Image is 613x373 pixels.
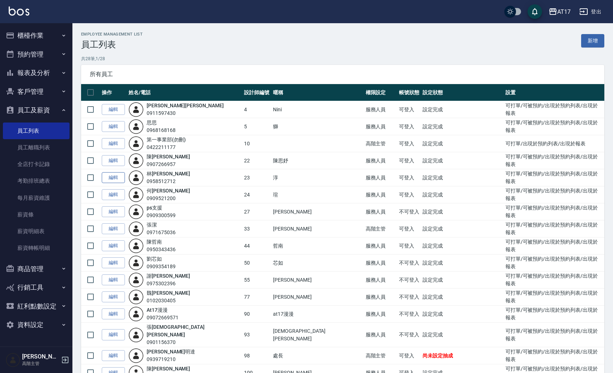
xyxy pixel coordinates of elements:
[397,323,421,347] td: 不可登入
[423,353,453,359] span: 尚未設定抽成
[81,55,604,62] p: 共 28 筆, 1 / 28
[9,7,29,16] img: Logo
[242,254,271,272] td: 50
[364,254,397,272] td: 服務人員
[397,186,421,203] td: 可登入
[271,84,364,101] th: 暱稱
[147,356,195,363] div: 0939719210
[504,272,604,289] td: 可打單/可被預約/出現於預約列表/出現於報表
[242,347,271,364] td: 98
[364,203,397,220] td: 服務人員
[147,120,157,125] a: 思思
[271,272,364,289] td: [PERSON_NAME]
[147,178,190,185] div: 0958512712
[504,84,604,101] th: 設置
[397,101,421,118] td: 可登入
[129,306,144,322] img: user-login-man-human-body-mobile-person-512.png
[102,138,125,149] a: 編輯
[504,323,604,347] td: 可打單/可被預約/出現於預約列表/出現於報表
[147,229,176,236] div: 0971675036
[3,190,70,206] a: 每月薪資維護
[147,239,162,245] a: 陳哲南
[504,306,604,323] td: 可打單/可被預約/出現於預約列表/出現於報表
[271,101,364,118] td: Nini
[581,34,604,47] a: 新增
[242,169,271,186] td: 23
[271,289,364,306] td: [PERSON_NAME]
[147,307,168,313] a: At17漫漫
[147,297,190,304] div: 0102030405
[147,144,186,151] div: 0422211177
[147,154,190,159] a: 陳[PERSON_NAME]
[3,206,70,223] a: 薪資條
[271,347,364,364] td: 處長
[3,278,70,297] button: 行銷工具
[242,152,271,169] td: 22
[129,153,144,168] img: user-login-man-human-body-mobile-person-512.png
[397,135,421,152] td: 可登入
[421,101,503,118] td: 設定完成
[129,170,144,185] img: user-login-man-human-body-mobile-person-512.png
[364,101,397,118] td: 服務人員
[271,118,364,135] td: 獅
[364,118,397,135] td: 服務人員
[102,274,125,286] a: 編輯
[242,84,271,101] th: 設計師編號
[397,306,421,323] td: 不可登入
[397,203,421,220] td: 不可登入
[147,314,178,322] div: 09072669571
[242,101,271,118] td: 4
[129,119,144,134] img: user-login-man-human-body-mobile-person-512.png
[147,290,190,296] a: 魏[PERSON_NAME]
[364,272,397,289] td: 服務人員
[397,152,421,169] td: 可登入
[3,297,70,316] button: 紅利點數設定
[364,237,397,254] td: 服務人員
[102,291,125,303] a: 編輯
[129,255,144,270] img: user-login-man-human-body-mobile-person-512.png
[129,204,144,219] img: user-login-man-human-body-mobile-person-512.png
[102,240,125,252] a: 編輯
[421,323,503,347] td: 設定完成
[421,84,503,101] th: 設定狀態
[147,280,190,287] div: 0975302396
[504,135,604,152] td: 可打單/出現於預約列表/出現於報表
[504,186,604,203] td: 可打單/可被預約/出現於預約列表/出現於報表
[129,221,144,236] img: user-login-man-human-body-mobile-person-512.png
[364,169,397,186] td: 服務人員
[421,272,503,289] td: 設定完成
[242,135,271,152] td: 10
[3,82,70,101] button: 客戶管理
[102,308,125,320] a: 編輯
[147,212,176,219] div: 0909300599
[364,306,397,323] td: 服務人員
[421,306,503,323] td: 設定完成
[90,71,596,78] span: 所有員工
[3,173,70,189] a: 考勤排班總表
[421,186,503,203] td: 設定完成
[271,220,364,237] td: [PERSON_NAME]
[271,323,364,347] td: [DEMOGRAPHIC_DATA][PERSON_NAME]
[271,186,364,203] td: 瑄
[81,32,143,37] h2: Employee Management List
[271,152,364,169] td: 陳思妤
[421,135,503,152] td: 設定完成
[576,5,604,18] button: 登出
[3,139,70,156] a: 員工離職列表
[3,26,70,45] button: 櫃檯作業
[242,118,271,135] td: 5
[3,156,70,173] a: 全店打卡記錄
[102,189,125,200] a: 編輯
[147,246,176,253] div: 0950343436
[504,152,604,169] td: 可打單/可被預約/出現於預約列表/出現於報表
[397,237,421,254] td: 可登入
[147,339,240,346] div: 0901156370
[397,169,421,186] td: 可登入
[147,127,176,134] div: 0968168168
[546,4,574,19] button: AT17
[147,366,190,372] a: 陳[PERSON_NAME]
[242,220,271,237] td: 33
[129,187,144,202] img: user-login-man-human-body-mobile-person-512.png
[242,306,271,323] td: 90
[397,220,421,237] td: 可登入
